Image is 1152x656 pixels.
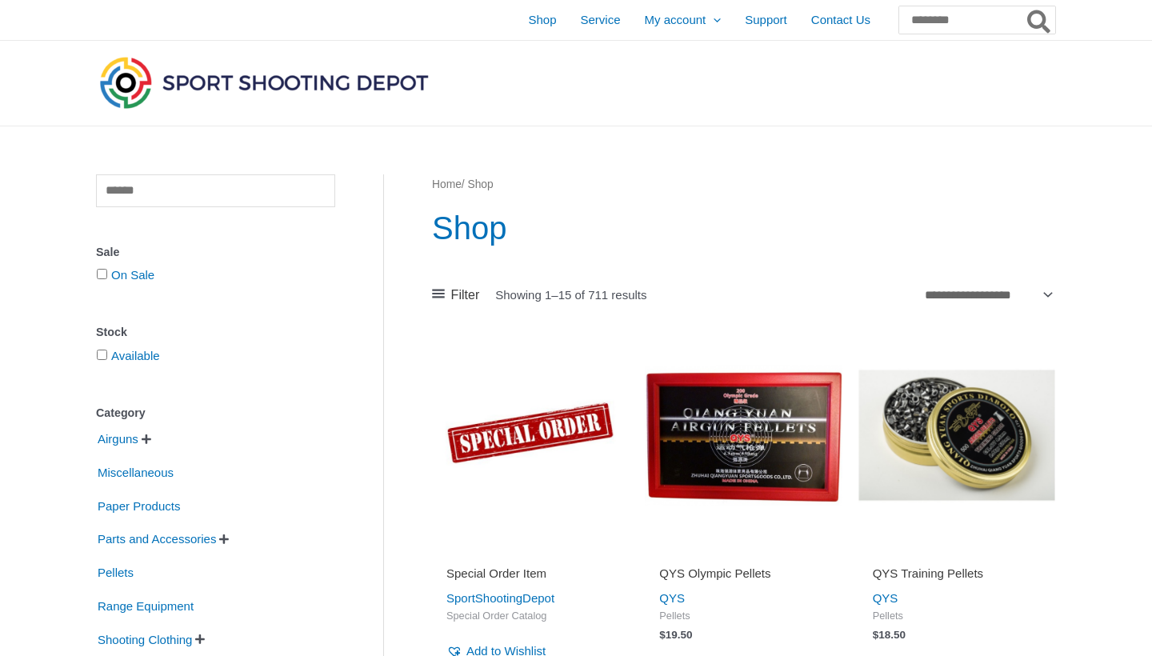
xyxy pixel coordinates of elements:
a: Airguns [96,431,140,445]
span: Parts and Accessories [96,526,218,553]
a: QYS [873,591,898,605]
span: $ [873,629,879,641]
img: Special Order Item [432,337,629,534]
a: On Sale [111,268,154,282]
a: Shooting Clothing [96,631,194,645]
span:  [142,434,151,445]
span: Paper Products [96,493,182,520]
span: Filter [451,283,480,307]
nav: Breadcrumb [432,174,1055,195]
a: Miscellaneous [96,465,175,478]
a: Available [111,349,160,362]
a: Pellets [96,565,135,578]
a: Special Order Item [446,566,614,587]
span: Special Order Catalog [446,610,614,623]
a: QYS [659,591,685,605]
h1: Shop [432,206,1055,250]
span: Pellets [96,559,135,586]
div: Category [96,402,335,425]
h2: QYS Training Pellets [873,566,1041,582]
select: Shop order [918,282,1055,306]
span: Pellets [873,610,1041,623]
span:  [219,534,229,545]
span: Range Equipment [96,593,195,620]
iframe: Customer reviews powered by Trustpilot [659,543,827,562]
input: Available [97,350,107,360]
span: Shooting Clothing [96,626,194,654]
a: Paper Products [96,498,182,511]
iframe: Customer reviews powered by Trustpilot [446,543,614,562]
img: Sport Shooting Depot [96,53,432,112]
bdi: 19.50 [659,629,692,641]
div: Stock [96,321,335,344]
a: QYS Olympic Pellets [659,566,827,587]
input: On Sale [97,269,107,279]
img: QYS Training Pellets [858,337,1055,534]
a: SportShootingDepot [446,591,554,605]
h2: QYS Olympic Pellets [659,566,827,582]
bdi: 18.50 [873,629,906,641]
a: Filter [432,283,479,307]
span: Pellets [659,610,827,623]
h2: Special Order Item [446,566,614,582]
img: QYS Olympic Pellets [645,337,842,534]
p: Showing 1–15 of 711 results [495,289,646,301]
a: QYS Training Pellets [873,566,1041,587]
span: $ [659,629,666,641]
span:  [195,634,205,645]
span: Miscellaneous [96,459,175,486]
a: Home [432,178,462,190]
span: Airguns [96,426,140,453]
button: Search [1024,6,1055,34]
iframe: Customer reviews powered by Trustpilot [873,543,1041,562]
a: Range Equipment [96,598,195,612]
div: Sale [96,241,335,264]
a: Parts and Accessories [96,531,218,545]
